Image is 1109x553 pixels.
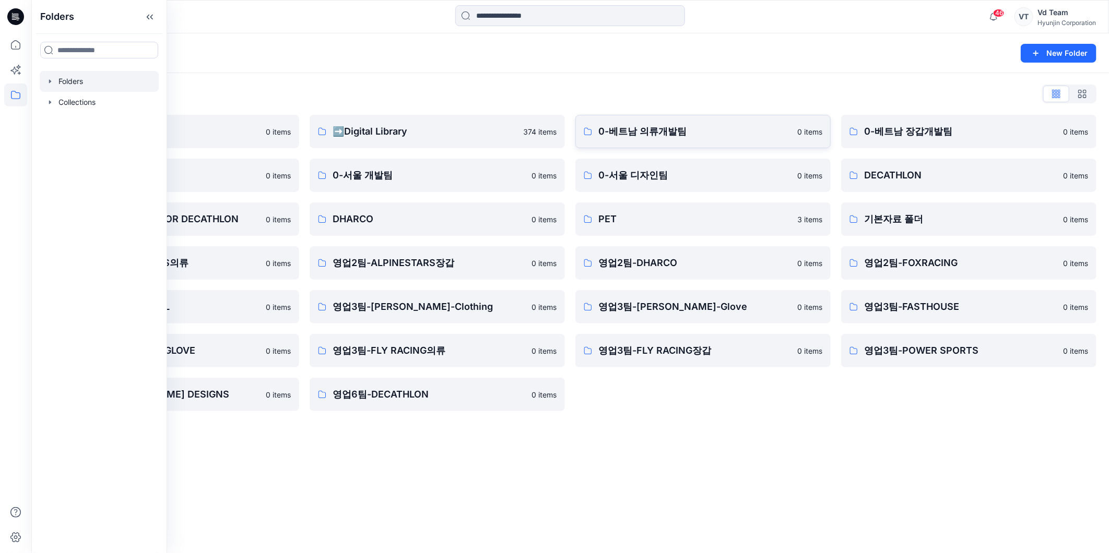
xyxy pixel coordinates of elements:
p: 0 items [532,170,557,181]
p: 0 items [797,345,822,356]
p: 0 items [266,345,291,356]
a: 영업2팀-ALPINESTARS장갑0 items [310,246,565,280]
a: 영업2팀-DHARCO0 items [575,246,831,280]
p: 영업3팀-[PERSON_NAME]-Clothing [333,299,525,314]
a: 영업3팀-[PERSON_NAME] DESIGNS0 items [44,378,299,411]
a: DECATHLON0 items [841,159,1096,192]
p: 영업3팀-FLY RACING장갑 [598,343,791,358]
a: 영업3팀-[PERSON_NAME]-Glove0 items [575,290,831,323]
a: 0-서울 개발팀0 items [310,159,565,192]
p: DECATHLON [864,168,1057,183]
p: 0 items [266,214,291,225]
p: 0 items [266,389,291,400]
p: 374 items [523,126,557,137]
a: 0-본사VD0 items [44,159,299,192]
p: 0 items [797,258,822,269]
p: 0 items [266,170,291,181]
p: 0 items [1063,126,1088,137]
a: PET3 items [575,202,831,236]
p: 0 items [532,302,557,312]
a: 영업6팀-DECATHLON0 items [310,378,565,411]
button: New Folder [1021,44,1096,63]
p: 0 items [266,258,291,269]
p: 기본자료 폴더 [864,212,1057,226]
p: 영업2팀-ALPINESTARS장갑 [333,256,525,270]
a: ➡️Digital Library374 items [310,115,565,148]
a: DESIGN PROPOSAL FOR DECATHLON0 items [44,202,299,236]
p: 0 items [266,302,291,312]
p: 0 items [1063,214,1088,225]
div: VT [1014,7,1033,26]
p: 영업3팀-POWER SPORTS [864,343,1057,358]
p: 0 items [1063,345,1088,356]
p: 0 items [797,170,822,181]
a: 영업3팀-FASTHOUSE GLOVE0 items [44,334,299,367]
p: 0 items [532,214,557,225]
p: 영업3팀-[PERSON_NAME]-Glove [598,299,791,314]
p: 0 items [1063,170,1088,181]
p: 0 items [797,302,822,312]
p: 0 items [532,258,557,269]
p: 영업3팀-FLY RACING의류 [333,343,525,358]
p: 0-서울 디자인팀 [598,168,791,183]
p: 0-서울 개발팀 [333,168,525,183]
p: 영업2팀-DHARCO [598,256,791,270]
a: 영업3팀-FLY RACING의류0 items [310,334,565,367]
p: 영업6팀-DECATHLON [333,387,525,402]
a: 영업3팀-[PERSON_NAME]-Clothing0 items [310,290,565,323]
p: ➡️Digital Library [333,124,517,139]
p: 영업3팀-FASTHOUSE [864,299,1057,314]
p: PET [598,212,791,226]
a: DHARCO0 items [310,202,565,236]
div: Vd Team [1037,6,1096,19]
p: 0 items [532,345,557,356]
a: 영업3팀-FLY RACING장갑0 items [575,334,831,367]
a: ♻️Project0 items [44,115,299,148]
a: 영업3팀-5.11 TACTICAL0 items [44,290,299,323]
p: 0 items [797,126,822,137]
p: 0 items [1063,302,1088,312]
a: 영업3팀-POWER SPORTS0 items [841,334,1096,367]
a: 0-서울 디자인팀0 items [575,159,831,192]
p: 영업2팀-FOXRACING [864,256,1057,270]
a: 영업3팀-FASTHOUSE0 items [841,290,1096,323]
a: 기본자료 폴더0 items [841,202,1096,236]
div: Hyunjin Corporation [1037,19,1096,27]
p: 0 items [1063,258,1088,269]
p: DHARCO [333,212,525,226]
p: 3 items [797,214,822,225]
a: 영업2팀-FOXRACING0 items [841,246,1096,280]
a: 0-베트남 의류개발팀0 items [575,115,831,148]
span: 46 [993,9,1005,17]
p: 0 items [266,126,291,137]
p: 0 items [532,389,557,400]
p: 0-베트남 장갑개발팀 [864,124,1057,139]
a: 영업2팀-ALPINESTARS의류0 items [44,246,299,280]
p: 0-베트남 의류개발팀 [598,124,791,139]
a: 0-베트남 장갑개발팀0 items [841,115,1096,148]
